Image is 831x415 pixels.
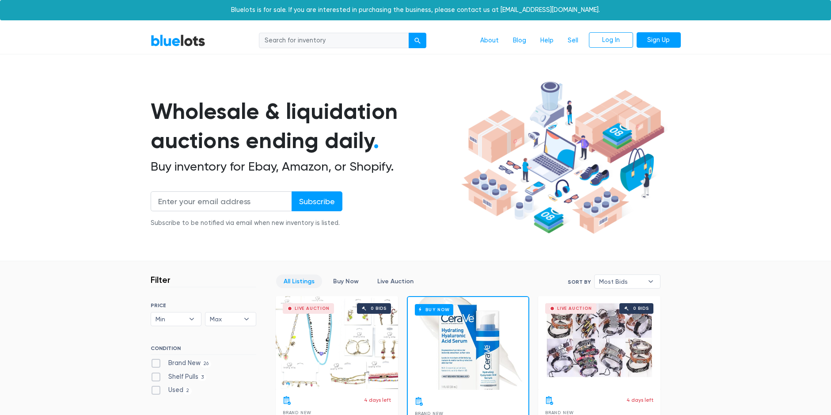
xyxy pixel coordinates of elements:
b: ▾ [182,312,201,326]
span: Brand New [545,410,574,415]
a: About [473,32,506,49]
a: Log In [589,32,633,48]
label: Shelf Pulls [151,372,207,382]
span: Max [210,312,239,326]
span: Min [156,312,185,326]
a: Live Auction 0 bids [276,296,398,389]
input: Search for inventory [259,33,409,49]
h1: Wholesale & liquidation auctions ending daily [151,97,458,156]
b: ▾ [237,312,256,326]
h6: CONDITION [151,345,256,355]
span: 3 [198,374,207,381]
h3: Filter [151,274,171,285]
a: Sell [561,32,585,49]
b: ▾ [641,275,660,288]
a: Sign Up [637,32,681,48]
h6: PRICE [151,302,256,308]
span: Brand New [283,410,311,415]
p: 4 days left [626,396,653,404]
label: Used [151,385,192,395]
a: Live Auction 0 bids [538,296,660,389]
span: 2 [183,388,192,395]
input: Enter your email address [151,191,292,211]
a: Buy Now [408,297,528,390]
div: Live Auction [557,306,592,311]
p: 4 days left [364,396,391,404]
input: Subscribe [292,191,342,211]
img: hero-ee84e7d0318cb26816c560f6b4441b76977f77a177738b4e94f68c95b2b83dbb.png [458,77,668,238]
a: All Listings [276,274,322,288]
div: Live Auction [295,306,330,311]
a: Buy Now [326,274,366,288]
span: 26 [201,360,212,367]
span: . [373,127,379,154]
label: Brand New [151,358,212,368]
div: Subscribe to be notified via email when new inventory is listed. [151,218,342,228]
h6: Buy Now [415,304,453,315]
span: Most Bids [599,275,643,288]
a: Live Auction [370,274,421,288]
a: Blog [506,32,533,49]
div: 0 bids [633,306,649,311]
div: 0 bids [371,306,387,311]
h2: Buy inventory for Ebay, Amazon, or Shopify. [151,159,458,174]
a: BlueLots [151,34,205,47]
label: Sort By [568,278,591,286]
a: Help [533,32,561,49]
